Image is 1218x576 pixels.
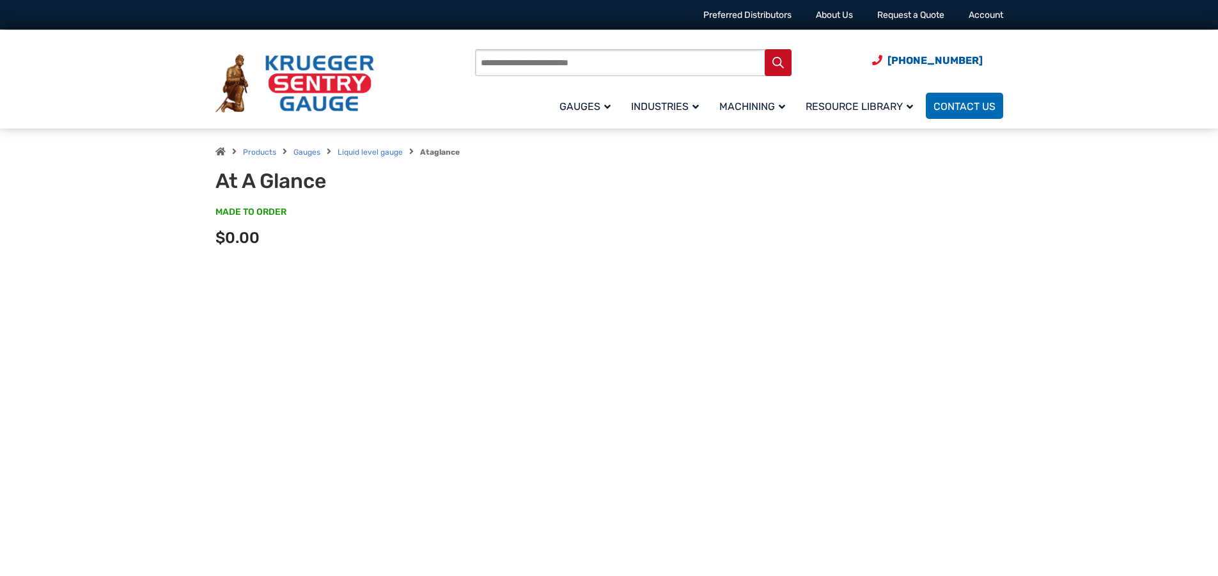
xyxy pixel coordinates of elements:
[552,91,623,121] a: Gauges
[215,229,260,247] span: $0.00
[887,54,983,66] span: [PHONE_NUMBER]
[872,52,983,68] a: Phone Number (920) 434-8860
[215,206,286,219] span: MADE TO ORDER
[798,91,926,121] a: Resource Library
[338,148,403,157] a: Liquid level gauge
[559,100,611,113] span: Gauges
[926,93,1003,119] a: Contact Us
[703,10,792,20] a: Preferred Distributors
[623,91,712,121] a: Industries
[933,100,995,113] span: Contact Us
[816,10,853,20] a: About Us
[712,91,798,121] a: Machining
[243,148,276,157] a: Products
[631,100,699,113] span: Industries
[215,54,374,113] img: Krueger Sentry Gauge
[806,100,913,113] span: Resource Library
[719,100,785,113] span: Machining
[877,10,944,20] a: Request a Quote
[293,148,320,157] a: Gauges
[215,169,531,193] h1: At A Glance
[420,148,460,157] strong: Ataglance
[969,10,1003,20] a: Account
